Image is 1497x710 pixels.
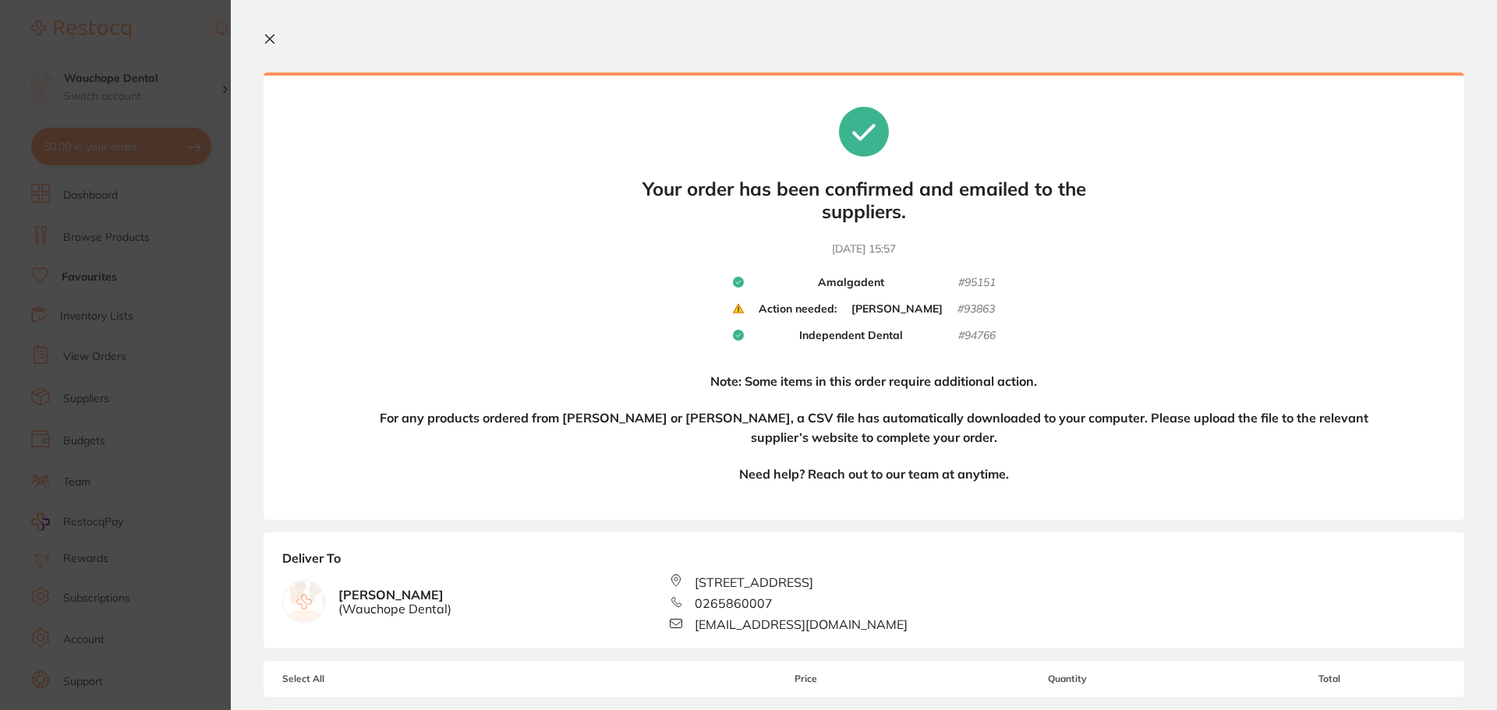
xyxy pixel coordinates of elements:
small: # 93863 [957,302,995,316]
span: ( Wauchope Dental ) [338,602,451,616]
h4: Need help? Reach out to our team at anytime. [739,465,1009,485]
b: [PERSON_NAME] [851,302,943,316]
span: [EMAIL_ADDRESS][DOMAIN_NAME] [695,617,908,631]
time: [DATE] 15:57 [832,242,896,257]
b: Your order has been confirmed and emailed to the suppliers. [630,178,1098,223]
span: Quantity [922,673,1213,684]
small: # 94766 [958,329,996,343]
h4: Note: Some items in this order require additional action. [710,372,1037,392]
b: Independent Dental [799,329,903,343]
b: [PERSON_NAME] [338,588,451,616]
span: [STREET_ADDRESS] [695,575,813,589]
b: Amalgadent [818,276,884,290]
b: Action needed: [759,302,837,316]
span: Total [1213,673,1446,684]
small: # 95151 [958,276,996,290]
h4: For any products ordered from [PERSON_NAME] or [PERSON_NAME], a CSV file has automatically downlo... [373,408,1375,448]
span: Select All [282,673,438,684]
img: empty.jpg [283,581,325,623]
span: 0265860007 [695,596,773,610]
b: Deliver To [282,551,1446,574]
span: Price [689,673,922,684]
